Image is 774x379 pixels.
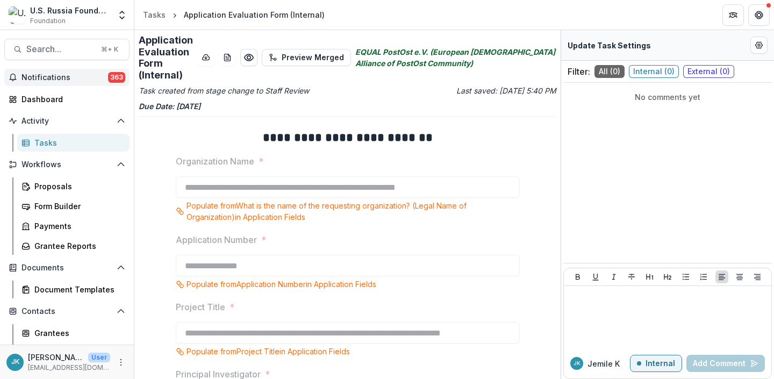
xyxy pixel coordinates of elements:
[748,4,770,26] button: Get Help
[750,37,768,54] button: Edit Form Settings
[176,301,225,313] p: Project Title
[34,137,121,148] div: Tasks
[139,85,346,96] p: Task created from stage change to Staff Review
[187,200,520,223] p: Populate from What is the name of the requesting organization? (Legal Name of Organization) in Ap...
[30,16,66,26] span: Foundation
[143,9,166,20] div: Tasks
[28,363,110,373] p: [EMAIL_ADDRESS][DOMAIN_NAME]
[587,358,620,369] p: Jemile K
[643,270,656,283] button: Heading 1
[99,44,120,55] div: ⌘ + K
[17,324,130,342] a: Grantees
[630,355,682,372] button: Internal
[722,4,744,26] button: Partners
[571,270,584,283] button: Bold
[34,327,121,339] div: Grantees
[219,49,236,66] button: download-word-button
[240,49,257,66] button: Preview 7c772123-0e6a-4f74-98b1-f53662ac26e5.pdf
[11,359,19,366] div: Jemile Kelderman
[751,270,764,283] button: Align Right
[28,352,84,363] p: [PERSON_NAME]
[21,263,112,273] span: Documents
[21,160,112,169] span: Workflows
[139,101,556,112] p: Due Date: [DATE]
[568,40,651,51] p: Update Task Settings
[646,359,675,368] p: Internal
[355,46,556,69] i: EQUAL PostOst e.V. (European [DEMOGRAPHIC_DATA] Alliance of PostOst Community)
[139,7,329,23] nav: breadcrumb
[30,5,110,16] div: U.S. Russia Foundation
[715,270,728,283] button: Align Left
[683,65,734,78] span: External ( 0 )
[187,278,376,290] p: Populate from Application Number in Application Fields
[108,72,125,83] span: 363
[21,307,112,316] span: Contacts
[4,90,130,108] a: Dashboard
[4,112,130,130] button: Open Activity
[661,270,674,283] button: Heading 2
[34,220,121,232] div: Payments
[4,303,130,320] button: Open Contacts
[21,94,121,105] div: Dashboard
[34,240,121,252] div: Grantee Reports
[26,44,95,54] span: Search...
[679,270,692,283] button: Bullet List
[114,4,130,26] button: Open entity switcher
[17,217,130,235] a: Payments
[568,91,768,103] p: No comments yet
[629,65,679,78] span: Internal ( 0 )
[625,270,638,283] button: Strike
[197,49,214,66] button: download-button
[594,65,625,78] span: All ( 0 )
[176,233,257,246] p: Application Number
[686,355,765,372] button: Add Comment
[139,34,193,81] h2: Application Evaluation Form (Internal)
[139,7,170,23] a: Tasks
[350,85,557,96] p: Last saved: [DATE] 5:40 PM
[88,353,110,362] p: User
[17,177,130,195] a: Proposals
[176,155,254,168] p: Organization Name
[17,197,130,215] a: Form Builder
[187,346,350,357] p: Populate from Project Title in Application Fields
[21,73,108,82] span: Notifications
[34,181,121,192] div: Proposals
[4,156,130,173] button: Open Workflows
[568,65,590,78] p: Filter:
[21,117,112,126] span: Activity
[184,9,325,20] div: Application Evaluation Form (Internal)
[34,201,121,212] div: Form Builder
[17,344,130,362] a: Communications
[9,6,26,24] img: U.S. Russia Foundation
[4,259,130,276] button: Open Documents
[17,237,130,255] a: Grantee Reports
[4,69,130,86] button: Notifications363
[4,39,130,60] button: Search...
[574,361,580,366] div: Jemile Kelderman
[114,356,127,369] button: More
[733,270,746,283] button: Align Center
[34,284,121,295] div: Document Templates
[17,134,130,152] a: Tasks
[589,270,602,283] button: Underline
[697,270,710,283] button: Ordered List
[17,281,130,298] a: Document Templates
[262,49,351,66] button: Preview Merged
[607,270,620,283] button: Italicize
